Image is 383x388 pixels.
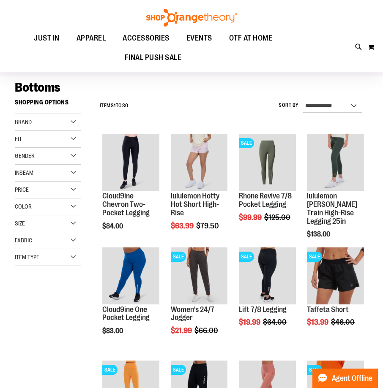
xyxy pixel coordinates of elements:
[332,374,372,383] span: Agent Offline
[171,365,186,375] span: SALE
[102,327,124,335] span: $83.00
[100,99,129,112] h2: Items to
[307,247,364,304] img: Main Image of Taffeta Short
[34,29,60,48] span: JUST IN
[171,134,228,191] img: lululemon Hotty Hot Short High-Rise
[98,130,164,251] div: product
[114,103,116,109] span: 1
[307,365,322,375] span: SALE
[312,369,378,388] button: Agent Offline
[239,247,296,306] a: 2024 October Lift 7/8 LeggingSALE
[15,152,35,159] span: Gender
[235,243,300,348] div: product
[171,305,214,322] a: Women's 24/7 Jogger
[263,318,288,326] span: $64.00
[15,136,22,142] span: Fit
[235,130,300,243] div: product
[102,305,150,322] a: Cloud9ine One Pocket Legging
[303,130,368,260] div: product
[307,192,357,225] a: lululemon [PERSON_NAME] Train High-Rise Legging 25in
[102,134,159,192] a: Cloud9ine Chevron Two-Pocket Legging
[229,29,273,48] span: OTF AT HOME
[122,103,129,109] span: 30
[15,203,32,210] span: Color
[102,192,150,217] a: Cloud9ine Chevron Two-Pocket Legging
[171,222,195,230] span: $63.99
[15,237,32,244] span: Fabric
[279,102,299,109] label: Sort By
[239,134,296,192] a: Rhone Revive 7/8 Pocket LeggingSALE
[307,252,322,262] span: SALE
[15,220,25,227] span: Size
[123,29,170,48] span: ACCESSORIES
[239,247,296,304] img: 2024 October Lift 7/8 Legging
[196,222,220,230] span: $79.50
[102,247,159,306] a: Cloud9ine One Pocket Legging
[239,305,287,314] a: Lift 7/8 Legging
[186,29,212,48] span: EVENTS
[167,243,232,356] div: product
[171,192,219,217] a: lululemon Hotty Hot Short High-Rise
[98,243,164,356] div: product
[307,134,364,192] a: Main view of 2024 October lululemon Wunder Train High-Rise
[15,119,32,125] span: Brand
[239,213,263,222] span: $99.99
[102,134,159,191] img: Cloud9ine Chevron Two-Pocket Legging
[15,254,39,260] span: Item Type
[194,326,219,335] span: $66.00
[171,252,186,262] span: SALE
[303,243,368,348] div: product
[239,134,296,191] img: Rhone Revive 7/8 Pocket Legging
[264,213,292,222] span: $125.00
[307,231,331,238] span: $138.00
[239,138,254,148] span: SALE
[307,247,364,306] a: Main Image of Taffeta ShortSALE
[171,134,228,192] a: lululemon Hotty Hot Short High-Rise
[15,80,60,95] span: Bottoms
[307,305,349,314] a: Taffeta Short
[125,48,182,67] span: FINAL PUSH SALE
[239,252,254,262] span: SALE
[15,95,81,114] strong: Shopping Options
[102,365,118,375] span: SALE
[239,318,262,326] span: $19.99
[239,192,292,209] a: Rhone Revive 7/8 Pocket Legging
[307,318,330,326] span: $13.99
[145,9,238,27] img: Shop Orangetheory
[307,134,364,191] img: Main view of 2024 October lululemon Wunder Train High-Rise
[171,326,193,335] span: $21.99
[167,130,232,251] div: product
[102,247,159,304] img: Cloud9ine One Pocket Legging
[171,247,228,306] a: Product image for 24/7 JoggerSALE
[77,29,106,48] span: APPAREL
[15,169,33,176] span: Inseam
[331,318,356,326] span: $46.00
[171,247,228,304] img: Product image for 24/7 Jogger
[102,222,124,230] span: $84.00
[15,186,29,193] span: Price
